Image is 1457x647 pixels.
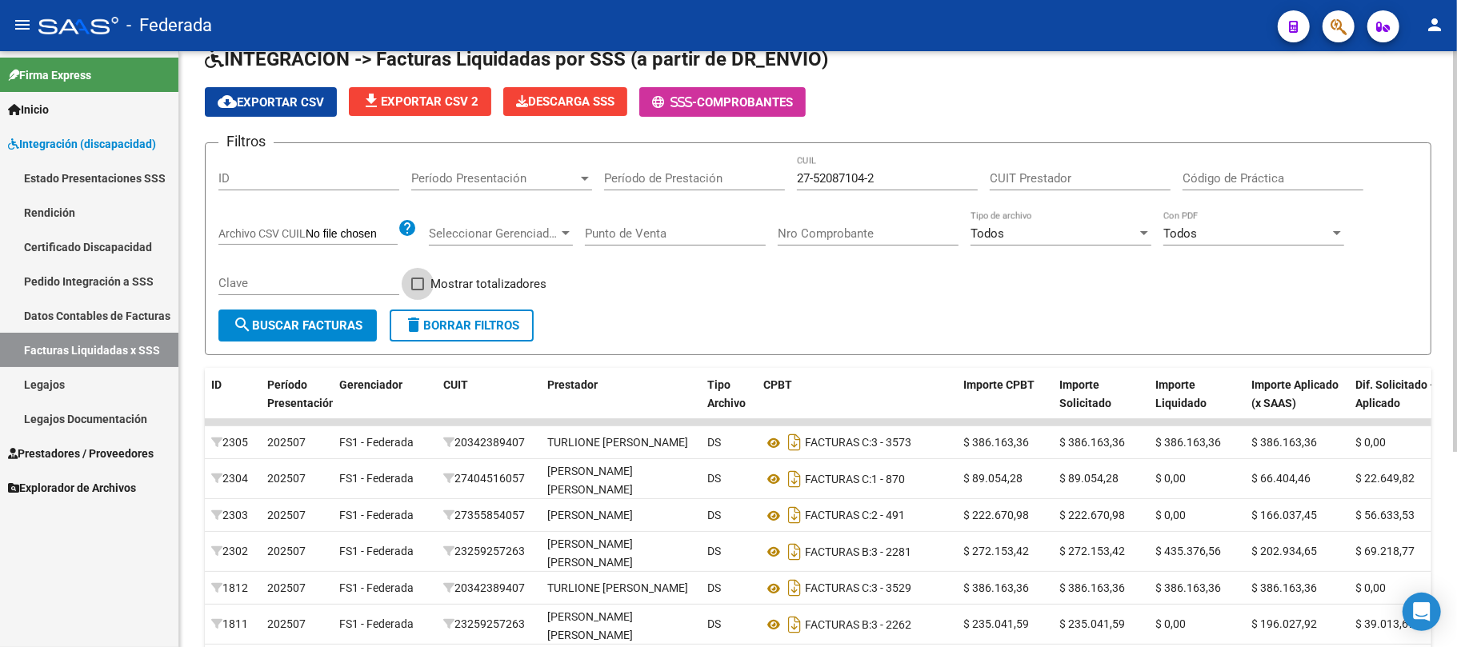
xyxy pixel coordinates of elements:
span: FACTURAS C: [805,582,871,595]
datatable-header-cell: Dif. Solicitado - Aplicado [1349,368,1453,438]
datatable-header-cell: Importe Liquidado [1149,368,1245,438]
span: CPBT [763,378,792,391]
i: Descargar documento [784,575,805,601]
span: - [652,95,697,110]
span: $ 69.218,77 [1355,545,1415,557]
h3: Filtros [218,130,274,153]
datatable-header-cell: CUIT [437,368,541,438]
span: Inicio [8,101,49,118]
span: $ 386.163,36 [963,436,1029,449]
div: TURLIONE [PERSON_NAME] [547,579,688,597]
div: 3 - 3573 [763,429,951,455]
span: Dif. Solicitado - Aplicado [1355,378,1435,409]
datatable-header-cell: Importe Aplicado (x SAAS) [1245,368,1349,438]
span: FS1 - Federada [339,436,414,449]
div: Open Intercom Messenger [1403,593,1441,631]
span: Importe Solicitado [1059,378,1111,409]
span: 202507 [267,581,306,594]
span: $ 89.054,28 [963,472,1023,485]
div: [PERSON_NAME] [PERSON_NAME] [547,462,694,499]
datatable-header-cell: Período Presentación [261,368,333,438]
span: $ 0,00 [1155,509,1186,521]
span: Importe CPBT [963,378,1035,391]
span: $ 0,00 [1355,436,1386,449]
span: $ 386.163,36 [1059,581,1125,594]
span: Prestador [547,378,598,391]
div: 27404516057 [443,469,534,488]
span: $ 0,00 [1155,617,1186,630]
span: 202507 [267,472,306,485]
span: DS [707,581,721,594]
div: 1811 [211,615,254,633]
button: Exportar CSV 2 [349,87,491,116]
div: 23259257263 [443,542,534,561]
span: ID [211,378,222,391]
span: Seleccionar Gerenciador [429,226,558,241]
mat-icon: file_download [362,91,381,110]
span: Comprobantes [697,95,793,110]
span: Borrar Filtros [404,318,519,333]
span: - Federada [126,8,212,43]
span: CUIT [443,378,468,391]
span: FACTURAS C: [805,473,871,485]
button: Borrar Filtros [390,310,534,341]
i: Descargar documento [784,539,805,565]
span: Todos [1163,226,1197,241]
span: FS1 - Federada [339,545,414,557]
i: Descargar documento [784,612,805,637]
span: Período Presentación [267,378,335,409]
div: 2304 [211,469,254,488]
span: DS [707,472,721,485]
div: 2302 [211,542,254,561]
span: Explorador de Archivos [8,479,136,497]
span: FACTURAS C: [805,509,871,522]
div: 3 - 2281 [763,539,951,565]
span: $ 386.163,36 [1155,436,1221,449]
div: 23259257263 [443,615,534,633]
span: $ 0,00 [1355,581,1386,594]
span: Descarga SSS [516,94,614,109]
span: Exportar CSV [218,95,324,110]
span: Prestadores / Proveedores [8,445,154,462]
i: Descargar documento [784,466,805,492]
span: Archivo CSV CUIL [218,227,306,240]
span: $ 272.153,42 [963,545,1029,557]
span: 202507 [267,509,306,521]
span: $ 22.649,82 [1355,472,1415,485]
div: 20342389407 [443,433,534,452]
div: 2 - 491 [763,502,951,528]
span: Gerenciador [339,378,402,391]
span: FACTURAS B: [805,545,871,558]
i: Descargar documento [784,502,805,528]
span: INTEGRACION -> Facturas Liquidadas por SSS (a partir de DR_ENVIO) [205,48,828,70]
datatable-header-cell: ID [205,368,261,438]
mat-icon: person [1425,15,1444,34]
input: Archivo CSV CUIL [306,227,398,242]
span: Tipo Archivo [707,378,746,409]
span: Importe Aplicado (x SAAS) [1251,378,1339,409]
span: $ 435.376,56 [1155,545,1221,557]
span: $ 386.163,36 [1059,436,1125,449]
div: TURLIONE [PERSON_NAME] [547,433,688,452]
div: [PERSON_NAME] [PERSON_NAME] [547,535,694,572]
span: FS1 - Federada [339,581,414,594]
button: -Comprobantes [639,87,806,117]
datatable-header-cell: CPBT [757,368,957,438]
datatable-header-cell: Importe CPBT [957,368,1053,438]
div: 1812 [211,579,254,597]
span: DS [707,436,721,449]
span: $ 235.041,59 [963,617,1029,630]
span: FS1 - Federada [339,472,414,485]
span: $ 196.027,92 [1251,617,1317,630]
span: $ 222.670,98 [963,509,1029,521]
button: Descarga SSS [503,87,627,116]
span: $ 0,00 [1155,472,1186,485]
span: DS [707,509,721,521]
span: $ 272.153,42 [1059,545,1125,557]
span: $ 235.041,59 [1059,617,1125,630]
span: $ 89.054,28 [1059,472,1119,485]
span: FACTURAS C: [805,437,871,449]
div: 2303 [211,506,254,525]
span: 202507 [267,545,306,557]
datatable-header-cell: Prestador [541,368,701,438]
